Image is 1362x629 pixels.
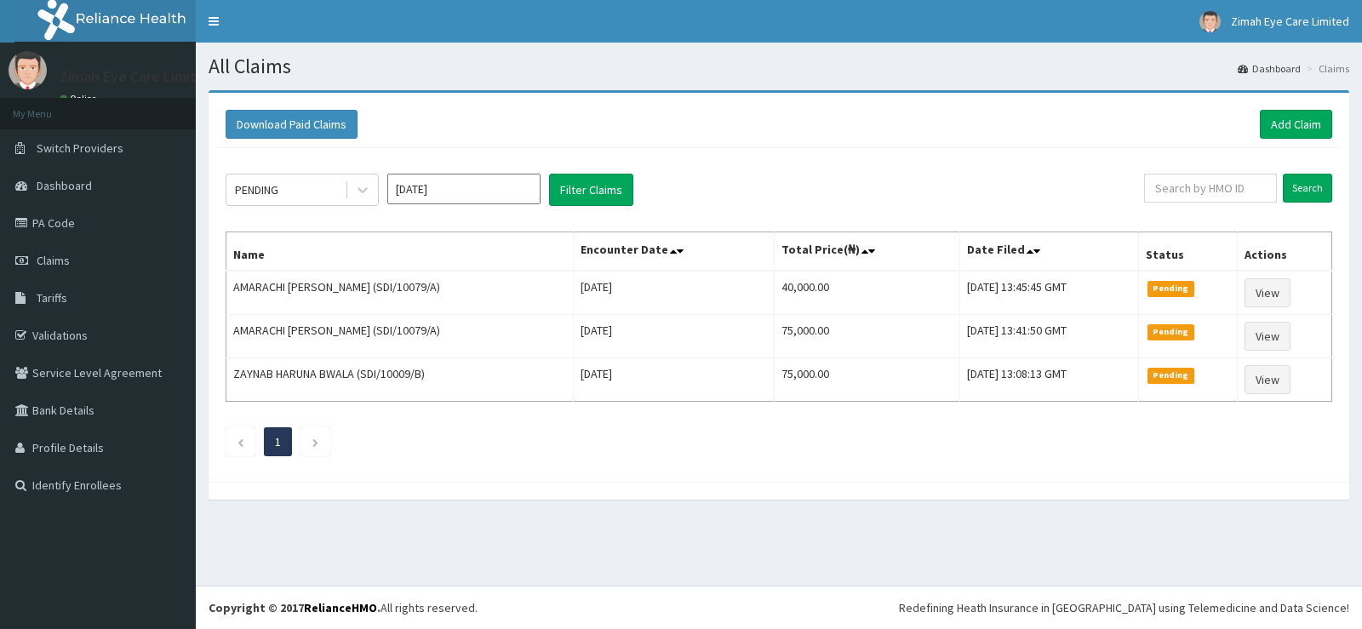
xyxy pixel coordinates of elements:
td: ZAYNAB HARUNA BWALA (SDI/10009/B) [226,358,574,402]
a: Next page [312,434,319,449]
div: PENDING [235,181,278,198]
a: View [1245,322,1290,351]
th: Status [1139,232,1238,272]
th: Total Price(₦) [774,232,959,272]
th: Actions [1237,232,1331,272]
footer: All rights reserved. [196,586,1362,629]
td: 75,000.00 [774,315,959,358]
button: Download Paid Claims [226,110,358,139]
li: Claims [1302,61,1349,76]
input: Search [1283,174,1332,203]
td: [DATE] 13:45:45 GMT [959,271,1138,315]
td: 75,000.00 [774,358,959,402]
td: [DATE] 13:41:50 GMT [959,315,1138,358]
a: Previous page [237,434,244,449]
div: Redefining Heath Insurance in [GEOGRAPHIC_DATA] using Telemedicine and Data Science! [899,599,1349,616]
td: [DATE] 13:08:13 GMT [959,358,1138,402]
input: Search by HMO ID [1144,174,1278,203]
a: Add Claim [1260,110,1332,139]
img: User Image [9,51,47,89]
span: Tariffs [37,290,67,306]
span: Pending [1147,368,1194,383]
th: Date Filed [959,232,1138,272]
span: Dashboard [37,178,92,193]
a: RelianceHMO [304,600,377,615]
button: Filter Claims [549,174,633,206]
td: [DATE] [574,315,774,358]
td: 40,000.00 [774,271,959,315]
th: Name [226,232,574,272]
a: Page 1 is your current page [275,434,281,449]
span: Zimah Eye Care Limited [1231,14,1349,29]
td: AMARACHI [PERSON_NAME] (SDI/10079/A) [226,271,574,315]
input: Select Month and Year [387,174,541,204]
span: Switch Providers [37,140,123,156]
h1: All Claims [209,55,1349,77]
a: Online [60,93,100,105]
th: Encounter Date [574,232,774,272]
span: Pending [1147,281,1194,296]
td: [DATE] [574,271,774,315]
td: [DATE] [574,358,774,402]
img: User Image [1199,11,1221,32]
td: AMARACHI [PERSON_NAME] (SDI/10079/A) [226,315,574,358]
span: Claims [37,253,70,268]
a: View [1245,365,1290,394]
strong: Copyright © 2017 . [209,600,381,615]
span: Pending [1147,324,1194,340]
a: Dashboard [1238,61,1301,76]
a: View [1245,278,1290,307]
p: Zimah Eye Care Limited [60,69,214,84]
